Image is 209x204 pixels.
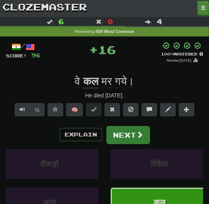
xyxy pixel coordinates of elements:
[151,159,168,168] span: विषैला
[30,103,45,116] button: ½
[89,42,98,57] span: +
[161,52,173,56] span: 100 %
[6,53,27,58] span: Score:
[40,159,59,168] span: सैकड़ों
[98,43,116,56] span: 16
[179,103,194,116] button: Add to collection (alt+a)
[145,19,152,24] span: :
[96,29,134,34] strong: 500 Most Common
[104,103,120,116] button: Reset to 0% Mastered (alt+r)
[115,75,134,88] span: गये।
[110,149,209,179] button: विषैला
[47,19,54,24] span: :
[60,128,102,141] button: Explain
[96,19,103,24] span: :
[15,103,30,116] button: Play sentence audio (ctl+space)
[160,103,176,116] button: Edit sentence (alt+d)
[58,17,64,25] span: 6
[31,52,41,59] span: 96
[6,92,203,99] div: He died [DATE].
[123,103,139,116] button: Ignore sentence (alt+i)
[83,75,98,89] u: कल
[167,58,192,62] small: Review: [DATE]
[142,103,157,116] button: Discuss sentence (alt+u)
[86,103,101,116] button: Set this sentence to 100% Mastered (alt+m)
[6,42,41,52] div: /
[13,103,45,120] div: Text-to-speech controls
[48,103,63,116] button: Favorite sentence (alt+f)
[106,126,150,144] button: Next
[161,51,203,57] div: Mastered
[75,75,80,88] span: वे
[157,17,162,25] span: 4
[101,75,112,88] span: मर
[108,17,113,25] span: 0
[66,103,83,116] button: 🧠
